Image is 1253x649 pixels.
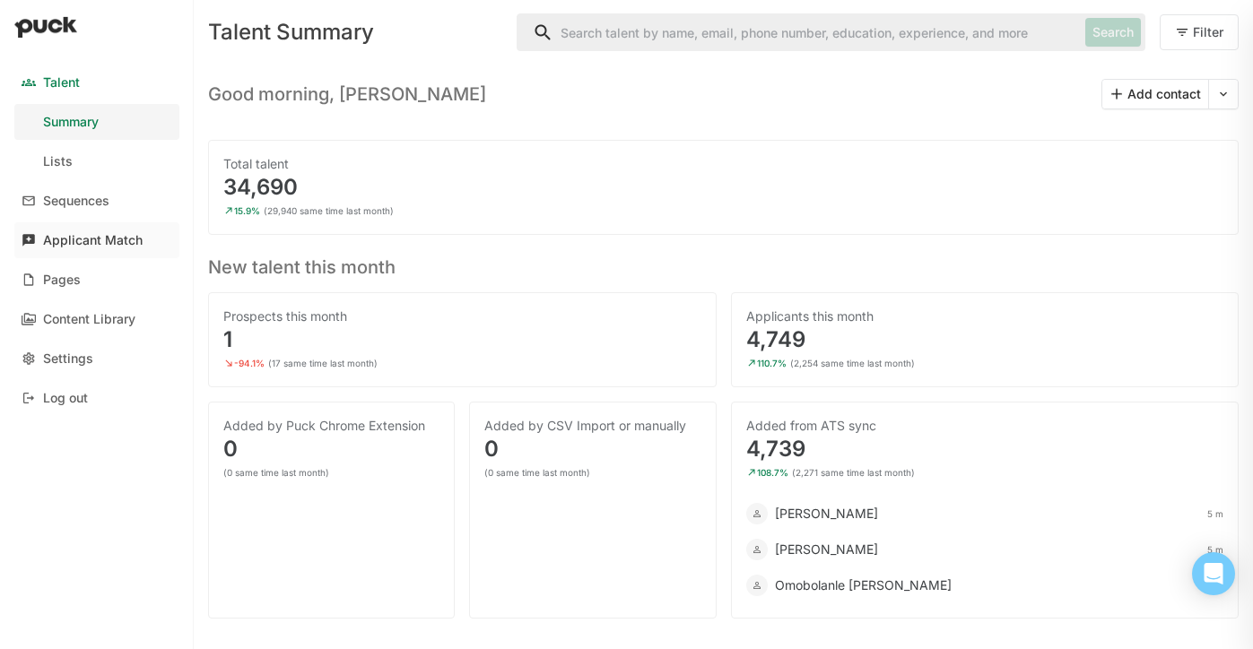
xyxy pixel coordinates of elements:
a: Sequences [14,183,179,219]
button: Filter [1160,14,1239,50]
div: -94.1% [234,358,265,368]
div: Added by CSV Import or manually [484,417,700,435]
div: Prospects this month [223,307,701,325]
div: 108.7% [757,467,788,478]
div: Applicants this month [746,307,1224,325]
div: 5 m [1207,508,1223,519]
div: Settings [43,351,93,367]
div: (2,271 same time last month) [792,467,915,478]
div: [PERSON_NAME] [775,505,878,523]
div: (2,254 same time last month) [790,358,915,368]
div: 1 [223,329,701,350]
div: Sequences [43,194,109,209]
div: Summary [43,115,99,130]
div: 15.9% [234,205,260,216]
div: (0 same time last month) [223,467,329,478]
div: Log out [43,391,88,406]
a: Content Library [14,301,179,337]
div: (17 same time last month) [268,358,378,368]
div: 5 m [1207,544,1223,555]
div: Talent Summary [208,22,502,43]
div: Pages [43,273,81,288]
button: Add contact [1102,80,1208,108]
div: Lists [43,154,73,169]
a: Applicant Match [14,222,179,258]
div: 0 [223,438,439,460]
div: 4,739 [746,438,1224,460]
div: (0 same time last month) [484,467,590,478]
div: [PERSON_NAME] [775,541,878,558]
a: Lists [14,143,179,179]
a: Pages [14,262,179,298]
div: Omobolanle [PERSON_NAME] [775,576,952,594]
div: 110.7% [757,358,787,368]
div: 0 [484,438,700,460]
h3: Good morning, [PERSON_NAME] [208,83,486,105]
div: Applicant Match [43,233,143,248]
div: Open Intercom Messenger [1192,552,1235,595]
div: Content Library [43,312,135,327]
div: Total talent [223,155,1223,173]
div: 34,690 [223,177,1223,198]
div: Added from ATS sync [746,417,1224,435]
div: (29,940 same time last month) [264,205,394,216]
a: Settings [14,341,179,376]
div: 4,749 [746,329,1224,350]
a: Summary [14,104,179,140]
h3: New talent this month [208,249,1239,278]
div: Added by Puck Chrome Extension [223,417,439,435]
input: Search [518,14,1078,50]
div: Talent [43,75,80,91]
a: Talent [14,65,179,100]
